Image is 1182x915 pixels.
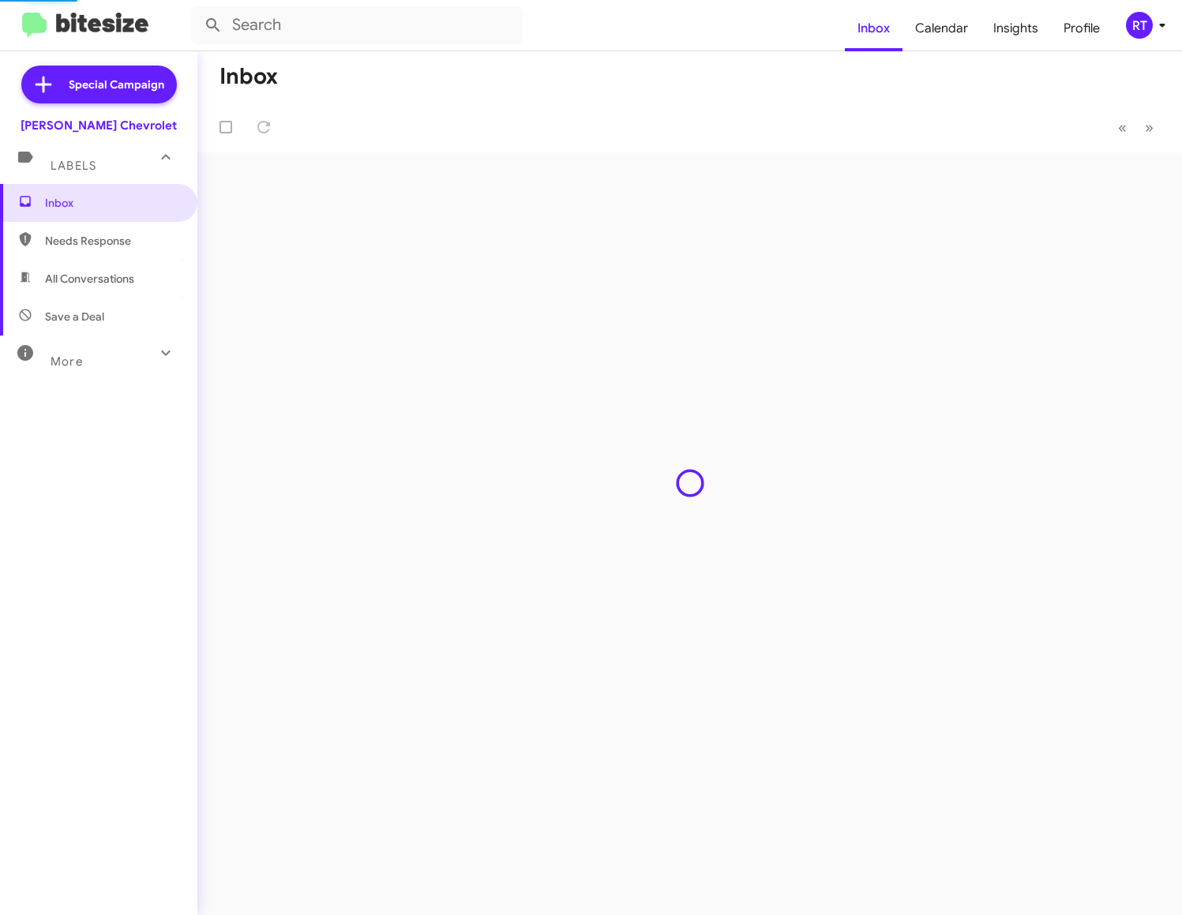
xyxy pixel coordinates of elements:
[1145,118,1154,137] span: »
[1118,118,1127,137] span: «
[51,159,96,173] span: Labels
[45,195,179,211] span: Inbox
[1109,111,1163,144] nav: Page navigation example
[845,6,902,51] a: Inbox
[1113,12,1165,39] button: RT
[1126,12,1153,39] div: RT
[902,6,981,51] a: Calendar
[45,233,179,249] span: Needs Response
[69,77,164,92] span: Special Campaign
[45,271,134,287] span: All Conversations
[51,354,83,369] span: More
[1051,6,1113,51] a: Profile
[1135,111,1163,144] button: Next
[191,6,523,44] input: Search
[21,118,177,133] div: [PERSON_NAME] Chevrolet
[1109,111,1136,144] button: Previous
[981,6,1051,51] a: Insights
[45,309,104,324] span: Save a Deal
[220,64,278,89] h1: Inbox
[21,66,177,103] a: Special Campaign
